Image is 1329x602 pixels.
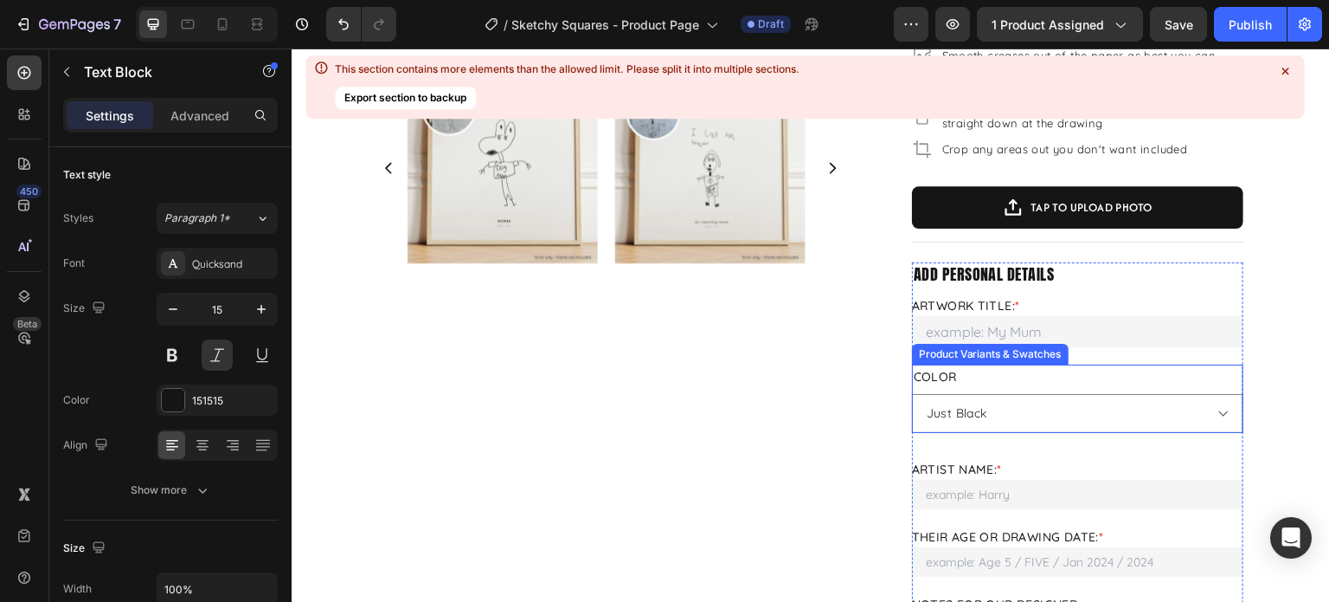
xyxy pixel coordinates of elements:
div: Publish [1229,16,1272,34]
p: Use your phone to take a clear photo looking straight down at the drawing [651,50,932,84]
p: 7 [113,14,121,35]
p: add personal details [622,216,950,236]
button: Paragraph 1* [157,203,278,234]
div: Show more [131,482,211,499]
div: Quicksand [192,256,273,272]
p: Settings [86,107,134,125]
div: This section contains more elements than the allowed limit. Please split it into multiple sections. [335,62,799,76]
div: Product Variants & Swatches [624,298,774,314]
div: 151515 [192,393,273,409]
span: Sketchy Squares - Product Page [511,16,699,34]
div: Width [63,581,92,597]
label: Their age or drawing date: [620,481,812,496]
div: Undo/Redo [326,7,396,42]
div: TAP TO UPLOAD PHOTO [739,148,861,170]
div: 450 [16,184,42,198]
p: Text Block [84,61,231,82]
input: example: Age 5 / FIVE / Jan 2024 / 2024 [620,499,952,528]
label: Artist Name: [620,413,710,429]
div: Color [63,392,90,408]
div: Beta [13,317,42,331]
div: Size [63,537,109,560]
p: Advanced [170,107,229,125]
div: Open Intercom Messenger [1270,517,1312,559]
p: Place it in good light on a flat surface [651,24,932,42]
button: Publish [1214,7,1287,42]
button: 1 product assigned [977,7,1143,42]
input: example: Harry [620,431,952,461]
div: Styles [63,210,93,226]
legend: Color [620,316,667,341]
div: Font [63,256,85,271]
div: Size [63,297,109,320]
iframe: Design area [292,49,1329,602]
span: Draft [758,16,784,32]
span: Paragraph 1* [164,210,230,226]
button: Carousel Next Arrow [533,112,549,127]
span: 1 product assigned [992,16,1104,34]
label: Artwork Title: [620,249,729,265]
button: 7 [7,7,129,42]
div: Text style [63,167,111,183]
span: Save [1165,17,1193,32]
label: notes for our designer: [620,548,789,564]
button: Save [1150,7,1207,42]
button: Export section to backup [335,87,476,109]
span: / [504,16,508,34]
button: Show more [63,475,278,506]
div: Align [63,434,112,457]
input: example: My Mum [620,268,952,299]
p: Crop any areas out you don't want included [651,93,932,110]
